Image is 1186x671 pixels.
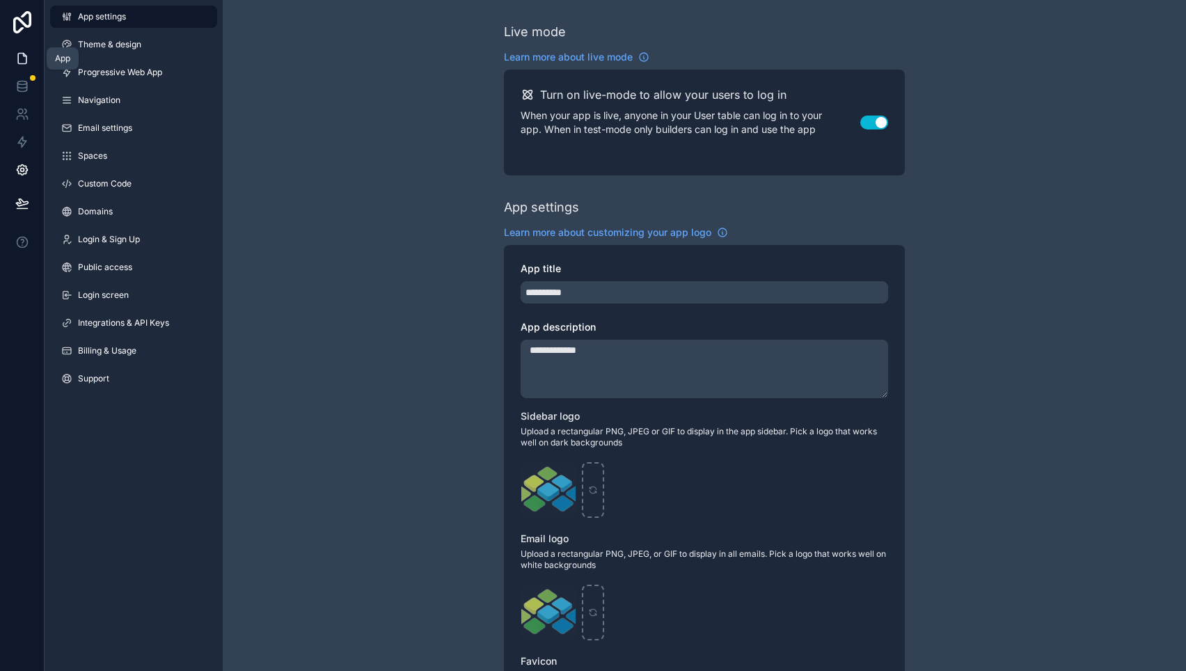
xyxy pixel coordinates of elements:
a: App settings [50,6,217,28]
span: Navigation [78,95,120,106]
span: Public access [78,262,132,273]
a: Billing & Usage [50,340,217,362]
a: Navigation [50,89,217,111]
a: Email settings [50,117,217,139]
a: Support [50,368,217,390]
span: App settings [78,11,126,22]
h2: Turn on live-mode to allow your users to log in [540,86,786,103]
a: Login screen [50,284,217,306]
span: Login screen [78,290,129,301]
span: Learn more about live mode [504,50,633,64]
a: Domains [50,200,217,223]
span: Theme & design [78,39,141,50]
div: App [55,53,70,64]
span: Integrations & API Keys [78,317,169,329]
span: Email settings [78,123,132,134]
span: Domains [78,206,113,217]
span: Sidebar logo [521,410,580,422]
a: Progressive Web App [50,61,217,84]
span: Upload a rectangular PNG, JPEG, or GIF to display in all emails. Pick a logo that works well on w... [521,548,888,571]
a: Learn more about customizing your app logo [504,226,728,239]
a: Learn more about live mode [504,50,649,64]
a: Theme & design [50,33,217,56]
a: Spaces [50,145,217,167]
span: Upload a rectangular PNG, JPEG or GIF to display in the app sidebar. Pick a logo that works well ... [521,426,888,448]
span: Login & Sign Up [78,234,140,245]
div: App settings [504,198,579,217]
span: App title [521,262,561,274]
a: Integrations & API Keys [50,312,217,334]
span: App description [521,321,596,333]
div: Live mode [504,22,566,42]
a: Custom Code [50,173,217,195]
a: Login & Sign Up [50,228,217,251]
span: Learn more about customizing your app logo [504,226,711,239]
span: Progressive Web App [78,67,162,78]
span: Email logo [521,532,569,544]
p: When your app is live, anyone in your User table can log in to your app. When in test-mode only b... [521,109,860,136]
span: Custom Code [78,178,132,189]
span: Favicon [521,655,557,667]
a: Public access [50,256,217,278]
span: Support [78,373,109,384]
span: Billing & Usage [78,345,136,356]
span: Spaces [78,150,107,161]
